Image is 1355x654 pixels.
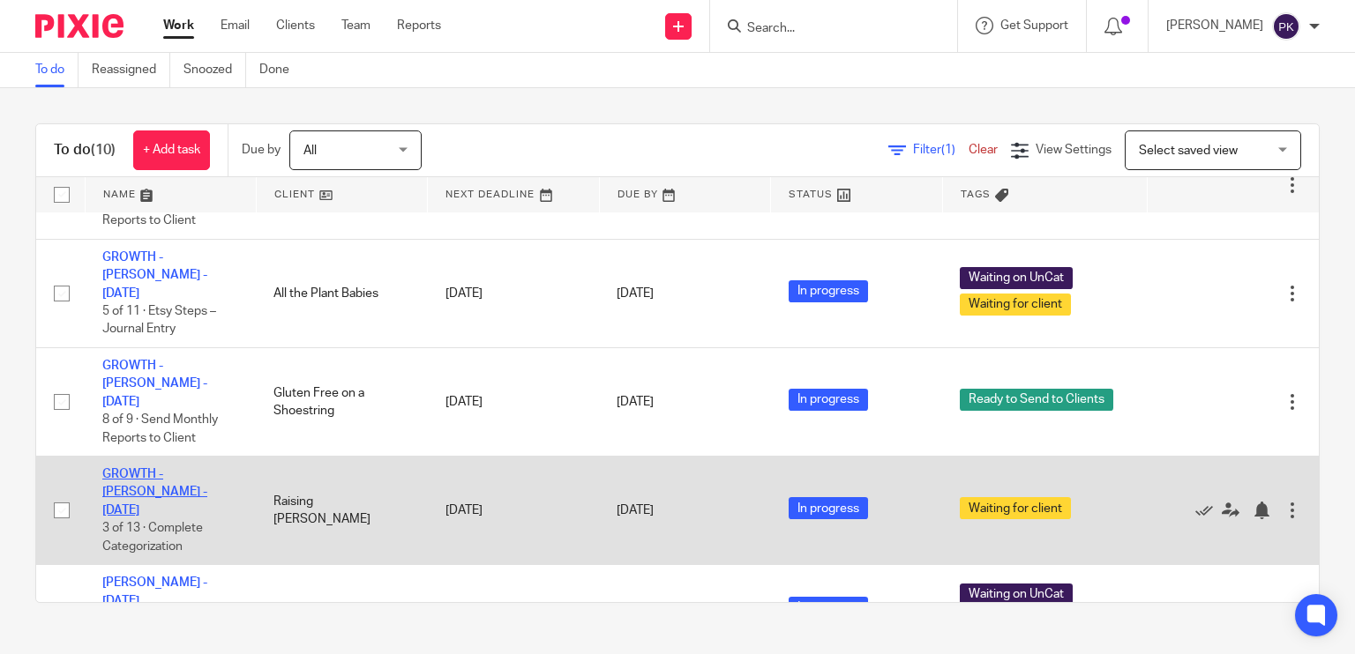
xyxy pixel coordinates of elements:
[617,287,654,300] span: [DATE]
[102,468,207,517] a: GROWTH - [PERSON_NAME] - [DATE]
[960,294,1071,316] span: Waiting for client
[256,457,427,565] td: Raising [PERSON_NAME]
[1036,144,1112,156] span: View Settings
[960,389,1113,411] span: Ready to Send to Clients
[428,348,599,457] td: [DATE]
[913,144,969,156] span: Filter
[102,197,232,227] span: 11 of 12 · Send Monthly Reports to Client
[745,21,904,37] input: Search
[183,53,246,87] a: Snoozed
[35,14,124,38] img: Pixie
[163,17,194,34] a: Work
[617,504,654,517] span: [DATE]
[35,53,79,87] a: To do
[102,305,216,336] span: 5 of 11 · Etsy Steps – Journal Entry
[92,53,170,87] a: Reassigned
[102,251,207,300] a: GROWTH - [PERSON_NAME] - [DATE]
[1166,17,1263,34] p: [PERSON_NAME]
[428,457,599,565] td: [DATE]
[341,17,371,34] a: Team
[102,522,203,553] span: 3 of 13 · Complete Categorization
[961,190,991,199] span: Tags
[789,597,868,619] span: In progress
[242,141,281,159] p: Due by
[221,17,250,34] a: Email
[303,145,317,157] span: All
[960,583,1073,606] span: Waiting on UnCat
[276,17,315,34] a: Clients
[256,239,427,347] td: All the Plant Babies
[259,53,303,87] a: Done
[91,143,116,157] span: (10)
[789,389,868,411] span: In progress
[1195,502,1222,519] a: Mark as done
[969,144,998,156] a: Clear
[941,144,955,156] span: (1)
[789,280,868,302] span: In progress
[54,141,116,160] h1: To do
[960,267,1073,289] span: Waiting on UnCat
[1272,12,1300,41] img: svg%3E
[960,497,1071,519] span: Waiting for client
[397,17,441,34] a: Reports
[256,348,427,457] td: Gluten Free on a Shoestring
[1139,145,1238,157] span: Select saved view
[133,130,210,170] a: + Add task
[789,497,868,519] span: In progress
[428,239,599,347] td: [DATE]
[102,576,207,606] a: [PERSON_NAME] - [DATE]
[617,396,654,408] span: [DATE]
[1000,19,1068,32] span: Get Support
[102,413,218,444] span: 8 of 9 · Send Monthly Reports to Client
[102,360,207,408] a: GROWTH - [PERSON_NAME] - [DATE]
